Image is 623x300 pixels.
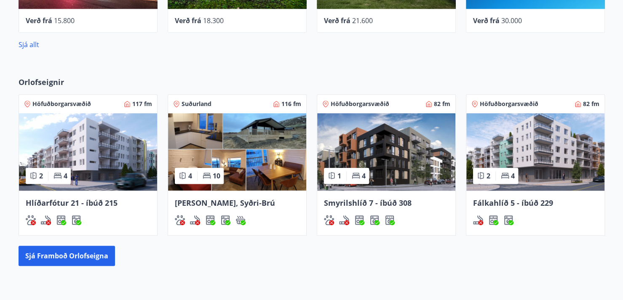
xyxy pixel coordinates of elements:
[26,16,52,25] span: Verð frá
[362,171,366,181] span: 4
[19,40,39,49] a: Sjá allt
[324,198,412,208] span: Smyrilshlíð 7 - íbúð 308
[473,215,483,225] img: QNIUl6Cv9L9rHgMXwuzGLuiJOj7RKqxk9mBFPqjq.svg
[339,215,349,225] img: QNIUl6Cv9L9rHgMXwuzGLuiJOj7RKqxk9mBFPqjq.svg
[56,215,66,225] div: Uppþvottavél
[182,100,211,108] span: Suðurland
[352,16,373,25] span: 21.600
[190,215,200,225] img: QNIUl6Cv9L9rHgMXwuzGLuiJOj7RKqxk9mBFPqjq.svg
[188,171,192,181] span: 4
[583,100,599,108] span: 82 fm
[503,215,513,225] div: Þvottavél
[54,16,75,25] span: 15.800
[205,215,215,225] img: 7hj2GulIrg6h11dFIpsIzg8Ak2vZaScVwTihwv8g.svg
[175,198,275,208] span: [PERSON_NAME], Syðri-Brú
[175,215,185,225] img: pxcaIm5dSOV3FS4whs1soiYWTwFQvksT25a9J10C.svg
[488,215,498,225] div: Uppþvottavél
[369,215,380,225] div: Þvottavél
[41,215,51,225] div: Reykingar / Vape
[473,215,483,225] div: Reykingar / Vape
[213,171,220,181] span: 10
[41,215,51,225] img: QNIUl6Cv9L9rHgMXwuzGLuiJOj7RKqxk9mBFPqjq.svg
[64,171,67,181] span: 4
[32,100,91,108] span: Höfuðborgarsvæðið
[168,113,306,191] img: Paella dish
[354,215,364,225] img: 7hj2GulIrg6h11dFIpsIzg8Ak2vZaScVwTihwv8g.svg
[511,171,515,181] span: 4
[501,16,522,25] span: 30.000
[324,215,334,225] img: pxcaIm5dSOV3FS4whs1soiYWTwFQvksT25a9J10C.svg
[56,215,66,225] img: 7hj2GulIrg6h11dFIpsIzg8Ak2vZaScVwTihwv8g.svg
[190,215,200,225] div: Reykingar / Vape
[385,215,395,225] img: hddCLTAnxqFUMr1fxmbGG8zWilo2syolR0f9UjPn.svg
[220,215,230,225] img: Dl16BY4EX9PAW649lg1C3oBuIaAsR6QVDQBO2cTm.svg
[339,215,349,225] div: Reykingar / Vape
[203,16,224,25] span: 18.300
[26,215,36,225] div: Gæludýr
[473,198,553,208] span: Fálkahlíð 5 - íbúð 229
[487,171,490,181] span: 2
[480,100,538,108] span: Höfuðborgarsvæðið
[26,215,36,225] img: pxcaIm5dSOV3FS4whs1soiYWTwFQvksT25a9J10C.svg
[488,215,498,225] img: 7hj2GulIrg6h11dFIpsIzg8Ak2vZaScVwTihwv8g.svg
[39,171,43,181] span: 2
[235,215,246,225] div: Heitur pottur
[324,215,334,225] div: Gæludýr
[369,215,380,225] img: Dl16BY4EX9PAW649lg1C3oBuIaAsR6QVDQBO2cTm.svg
[71,215,81,225] img: Dl16BY4EX9PAW649lg1C3oBuIaAsR6QVDQBO2cTm.svg
[473,16,500,25] span: Verð frá
[281,100,301,108] span: 116 fm
[19,246,115,266] button: Sjá framboð orlofseigna
[337,171,341,181] span: 1
[317,113,455,191] img: Paella dish
[503,215,513,225] img: Dl16BY4EX9PAW649lg1C3oBuIaAsR6QVDQBO2cTm.svg
[434,100,450,108] span: 82 fm
[324,16,350,25] span: Verð frá
[235,215,246,225] img: h89QDIuHlAdpqTriuIvuEWkTH976fOgBEOOeu1mi.svg
[175,215,185,225] div: Gæludýr
[175,16,201,25] span: Verð frá
[132,100,152,108] span: 117 fm
[220,215,230,225] div: Þvottavél
[385,215,395,225] div: Þurrkari
[354,215,364,225] div: Uppþvottavél
[19,77,64,88] span: Orlofseignir
[71,215,81,225] div: Þvottavél
[466,113,604,191] img: Paella dish
[205,215,215,225] div: Uppþvottavél
[331,100,389,108] span: Höfuðborgarsvæðið
[26,198,118,208] span: Hlíðarfótur 21 - íbúð 215
[19,113,157,191] img: Paella dish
